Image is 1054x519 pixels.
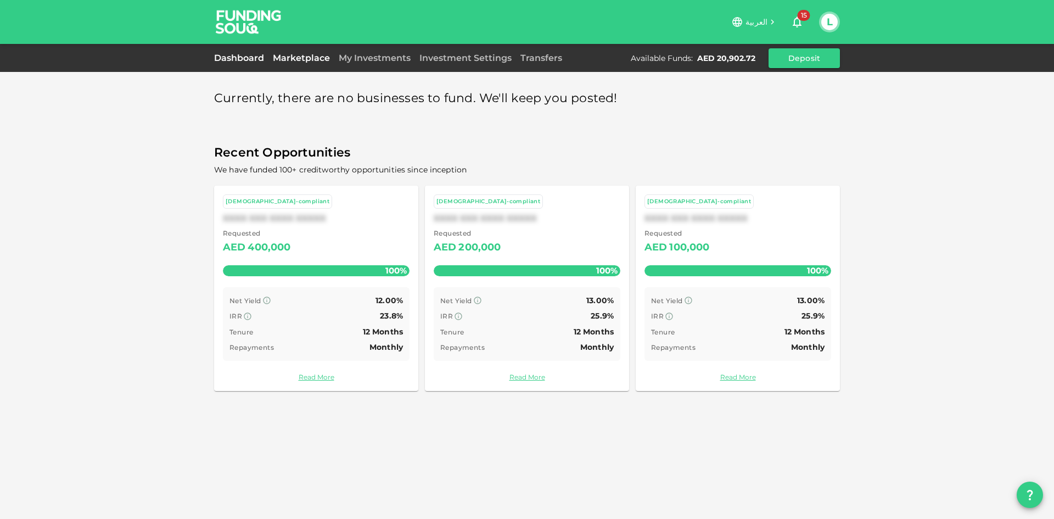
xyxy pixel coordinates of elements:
[223,213,410,224] div: XXXX XXX XXXX XXXXX
[375,295,403,305] span: 12.00%
[644,213,831,224] div: XXXX XXX XXXX XXXXX
[769,48,840,68] button: Deposit
[644,372,831,382] a: Read More
[798,10,810,21] span: 15
[801,311,825,321] span: 25.9%
[791,342,825,352] span: Monthly
[440,343,485,351] span: Repayments
[797,295,825,305] span: 13.00%
[651,312,664,320] span: IRR
[223,372,410,382] a: Read More
[591,311,614,321] span: 25.9%
[821,14,838,30] button: L
[214,88,618,109] span: Currently, there are no businesses to fund. We'll keep you posted!
[334,53,415,63] a: My Investments
[226,197,329,207] div: [DEMOGRAPHIC_DATA]-compliant
[369,342,403,352] span: Monthly
[229,343,274,351] span: Repayments
[580,342,614,352] span: Monthly
[434,228,501,239] span: Requested
[415,53,516,63] a: Investment Settings
[574,327,614,337] span: 12 Months
[636,186,840,391] a: [DEMOGRAPHIC_DATA]-compliantXXXX XXX XXXX XXXXX Requested AED100,000100% Net Yield 13.00% IRR 25....
[586,295,614,305] span: 13.00%
[383,263,410,278] span: 100%
[786,11,808,33] button: 15
[784,327,825,337] span: 12 Months
[651,343,696,351] span: Repayments
[214,165,467,175] span: We have funded 100+ creditworthy opportunities since inception
[647,197,751,207] div: [DEMOGRAPHIC_DATA]-compliant
[434,213,620,224] div: XXXX XXX XXXX XXXXX
[229,328,253,336] span: Tenure
[669,239,709,256] div: 100,000
[436,197,540,207] div: [DEMOGRAPHIC_DATA]-compliant
[631,53,693,64] div: Available Funds :
[214,142,840,164] span: Recent Opportunities
[644,228,710,239] span: Requested
[697,53,755,64] div: AED 20,902.72
[804,263,831,278] span: 100%
[440,297,472,305] span: Net Yield
[214,186,418,391] a: [DEMOGRAPHIC_DATA]-compliantXXXX XXX XXXX XXXXX Requested AED400,000100% Net Yield 12.00% IRR 23....
[214,53,268,63] a: Dashboard
[268,53,334,63] a: Marketplace
[1017,482,1043,508] button: question
[516,53,567,63] a: Transfers
[593,263,620,278] span: 100%
[745,17,767,27] span: العربية
[440,312,453,320] span: IRR
[425,186,629,391] a: [DEMOGRAPHIC_DATA]-compliantXXXX XXX XXXX XXXXX Requested AED200,000100% Net Yield 13.00% IRR 25....
[223,239,245,256] div: AED
[644,239,667,256] div: AED
[434,372,620,382] a: Read More
[248,239,290,256] div: 400,000
[434,239,456,256] div: AED
[458,239,501,256] div: 200,000
[651,328,675,336] span: Tenure
[363,327,403,337] span: 12 Months
[440,328,464,336] span: Tenure
[651,297,683,305] span: Net Yield
[229,297,261,305] span: Net Yield
[229,312,242,320] span: IRR
[223,228,291,239] span: Requested
[380,311,403,321] span: 23.8%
